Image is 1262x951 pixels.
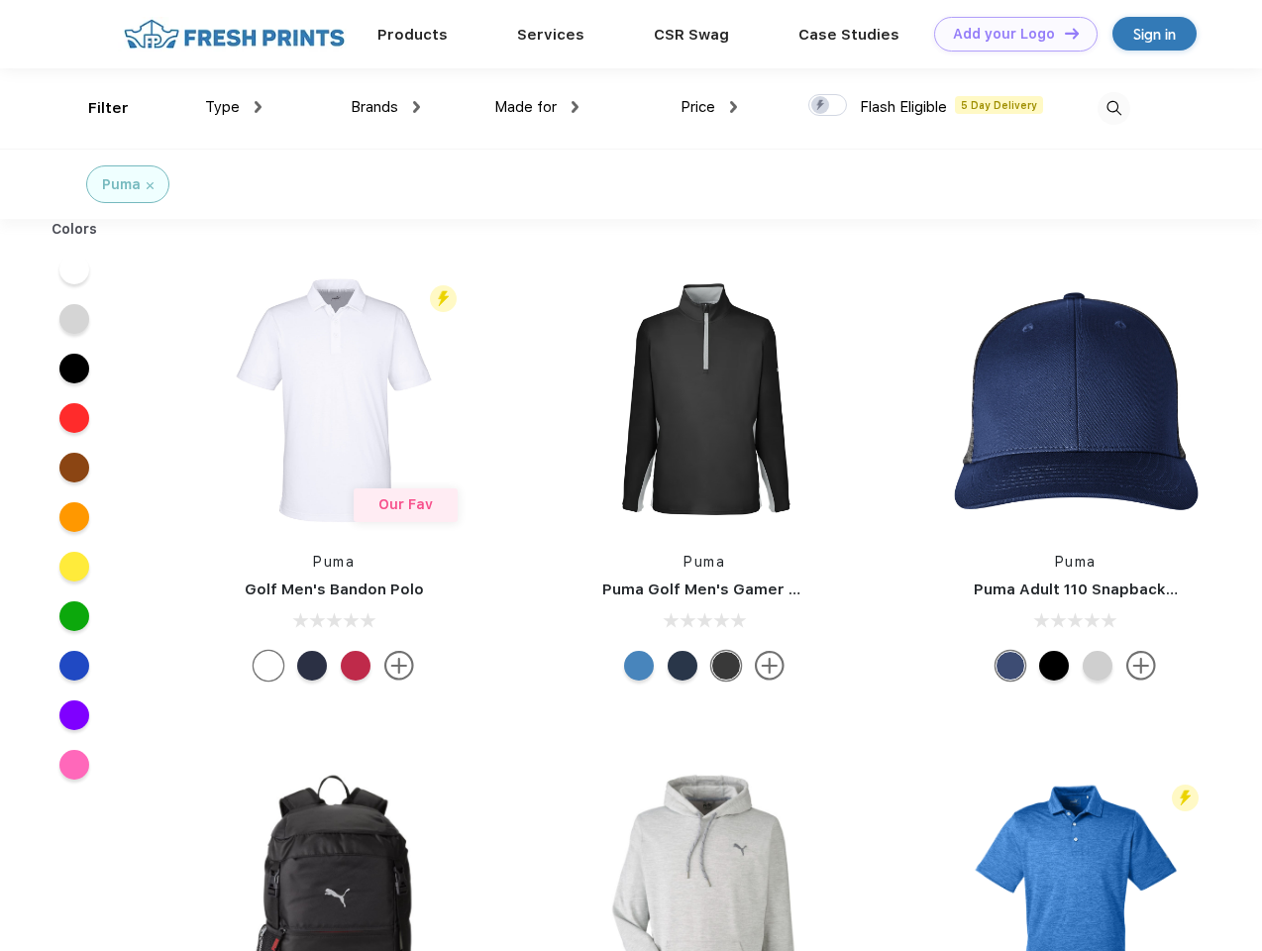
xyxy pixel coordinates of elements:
[202,268,466,532] img: func=resize&h=266
[494,98,557,116] span: Made for
[205,98,240,116] span: Type
[88,97,129,120] div: Filter
[147,182,154,189] img: filter_cancel.svg
[1039,651,1069,681] div: Pma Blk Pma Blk
[860,98,947,116] span: Flash Eligible
[711,651,741,681] div: Puma Black
[37,219,113,240] div: Colors
[118,17,351,52] img: fo%20logo%202.webp
[254,651,283,681] div: Bright White
[341,651,370,681] div: Ski Patrol
[624,651,654,681] div: Bright Cobalt
[955,96,1043,114] span: 5 Day Delivery
[944,268,1208,532] img: func=resize&h=266
[996,651,1025,681] div: Peacoat Qut Shd
[378,496,433,512] span: Our Fav
[1133,23,1176,46] div: Sign in
[351,98,398,116] span: Brands
[1098,92,1130,125] img: desktop_search.svg
[1065,28,1079,39] img: DT
[1172,785,1199,811] img: flash_active_toggle.svg
[517,26,584,44] a: Services
[1112,17,1197,51] a: Sign in
[684,554,725,570] a: Puma
[602,581,915,598] a: Puma Golf Men's Gamer Golf Quarter-Zip
[297,651,327,681] div: Navy Blazer
[313,554,355,570] a: Puma
[573,268,836,532] img: func=resize&h=266
[413,101,420,113] img: dropdown.png
[1083,651,1112,681] div: Quarry Brt Whit
[430,285,457,312] img: flash_active_toggle.svg
[681,98,715,116] span: Price
[668,651,697,681] div: Navy Blazer
[953,26,1055,43] div: Add your Logo
[654,26,729,44] a: CSR Swag
[755,651,785,681] img: more.svg
[102,174,141,195] div: Puma
[245,581,424,598] a: Golf Men's Bandon Polo
[730,101,737,113] img: dropdown.png
[255,101,262,113] img: dropdown.png
[384,651,414,681] img: more.svg
[377,26,448,44] a: Products
[1126,651,1156,681] img: more.svg
[572,101,578,113] img: dropdown.png
[1055,554,1097,570] a: Puma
